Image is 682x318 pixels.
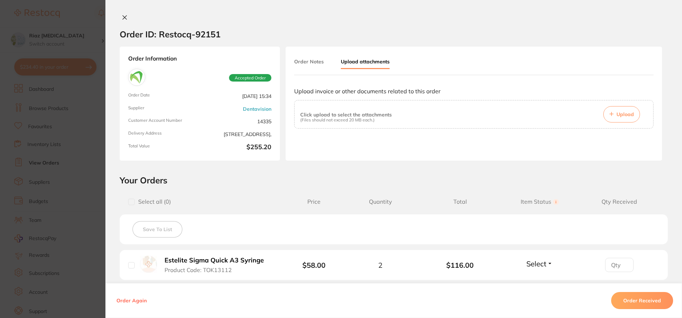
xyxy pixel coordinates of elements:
[128,55,271,63] strong: Order Information
[579,198,659,205] span: Qty Received
[135,198,171,205] span: Select all ( 0 )
[420,198,500,205] span: Total
[128,93,197,100] span: Order Date
[128,105,197,113] span: Supplier
[302,261,326,270] b: $58.00
[611,292,673,309] button: Order Received
[165,257,264,264] b: Estelite Sigma Quick A3 Syringe
[287,198,340,205] span: Price
[243,106,271,112] a: Dentavision
[294,88,654,94] p: Upload invoice or other documents related to this order
[132,221,182,238] button: Save To List
[340,198,420,205] span: Quantity
[165,267,232,273] span: Product Code: TOK13112
[203,118,271,125] span: 14335
[140,256,157,273] img: Estelite Sigma Quick A3 Syringe
[378,261,382,269] span: 2
[605,258,634,272] input: Qty
[203,144,271,152] b: $255.20
[128,131,197,138] span: Delivery Address
[120,29,220,40] h2: Order ID: Restocq- 92151
[300,112,392,118] p: Click upload to select the attachments
[603,106,640,122] button: Upload
[128,118,197,125] span: Customer Account Number
[120,175,668,186] h2: Your Orders
[203,131,271,138] span: [STREET_ADDRESS],
[300,118,392,122] p: (Files should not exceed 20 MB each.)
[162,256,272,274] button: Estelite Sigma Quick A3 Syringe Product Code: TOK13112
[130,71,144,84] img: Dentavision
[500,198,580,205] span: Item Status
[341,55,390,69] button: Upload attachments
[229,74,271,82] span: Accepted Order
[524,259,555,268] button: Select
[420,261,500,269] b: $116.00
[128,144,197,152] span: Total Value
[294,55,324,68] button: Order Notes
[114,297,149,304] button: Order Again
[526,259,546,268] span: Select
[616,111,634,118] span: Upload
[203,93,271,100] span: [DATE] 15:34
